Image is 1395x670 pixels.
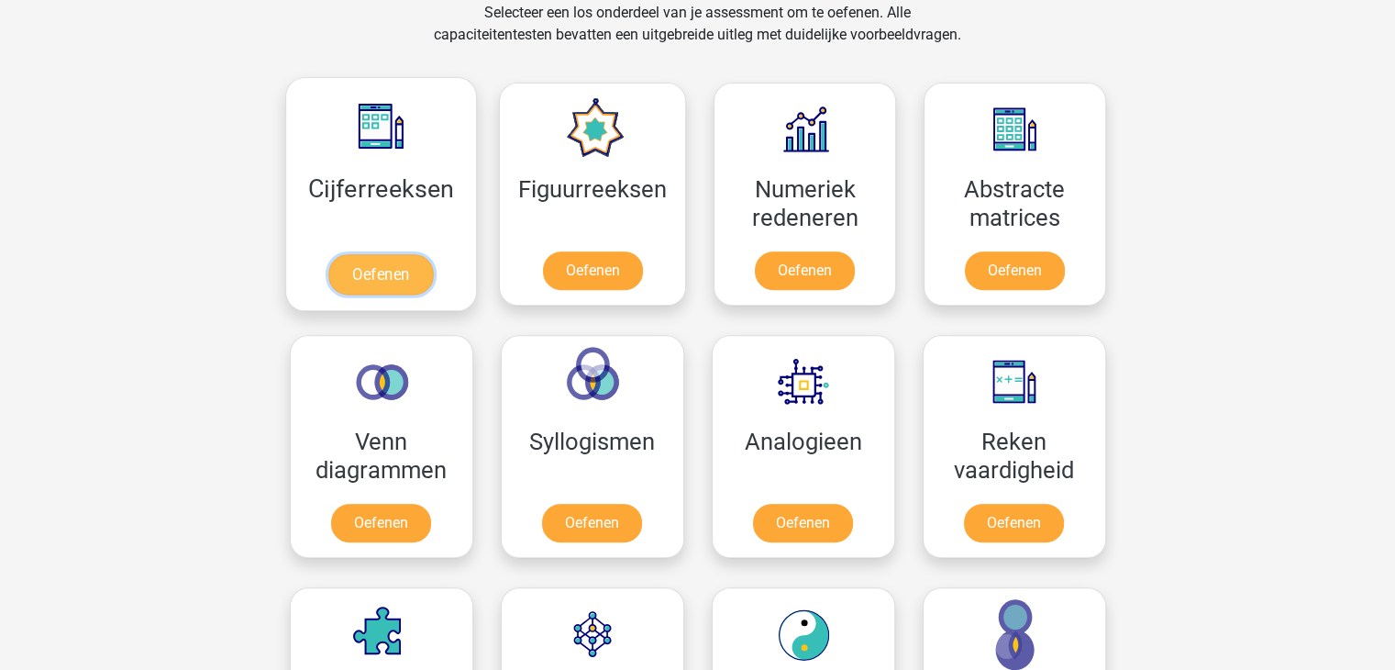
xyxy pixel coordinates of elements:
a: Oefenen [328,254,433,295]
a: Oefenen [964,504,1064,542]
a: Oefenen [753,504,853,542]
a: Oefenen [965,251,1065,290]
a: Oefenen [755,251,855,290]
a: Oefenen [331,504,431,542]
a: Oefenen [543,251,643,290]
a: Oefenen [542,504,642,542]
div: Selecteer een los onderdeel van je assessment om te oefenen. Alle capaciteitentesten bevatten een... [416,2,979,68]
